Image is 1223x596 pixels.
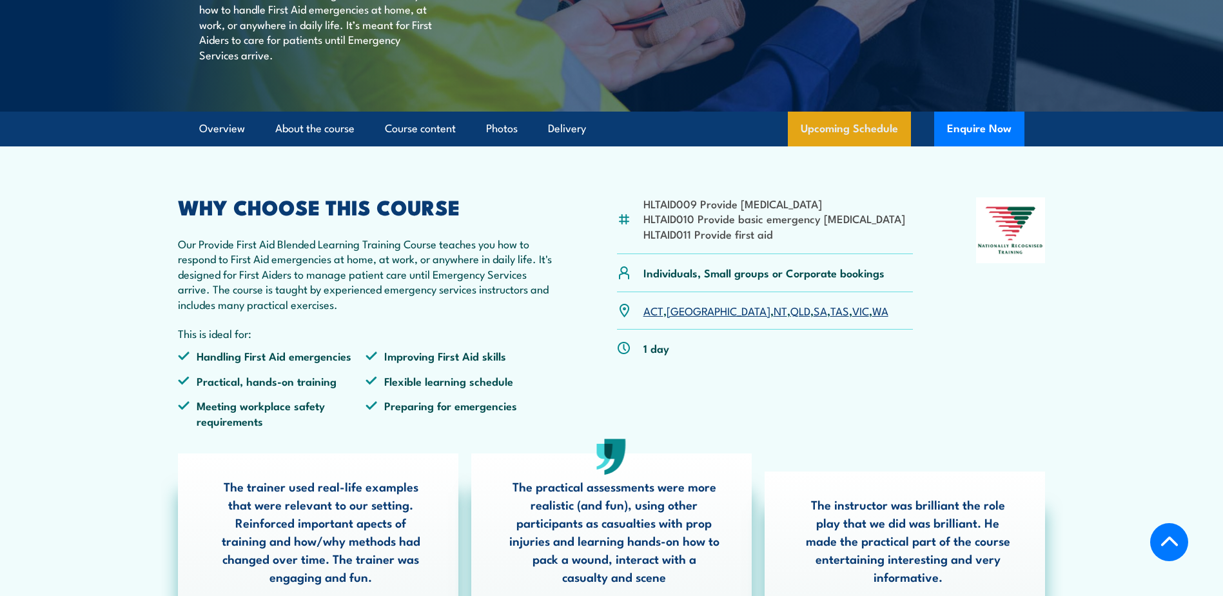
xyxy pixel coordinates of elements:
a: About the course [275,112,355,146]
a: QLD [790,303,810,318]
li: HLTAID011 Provide first aid [643,226,905,241]
a: Course content [385,112,456,146]
a: TAS [830,303,849,318]
li: Flexible learning schedule [366,373,554,388]
p: The practical assessments were more realistic (and fun), using other participants as casualties w... [509,477,719,586]
p: The instructor was brilliant the role play that we did was brilliant. He made the practical part ... [803,495,1013,586]
li: HLTAID009 Provide [MEDICAL_DATA] [643,196,905,211]
a: VIC [852,303,869,318]
img: Nationally Recognised Training logo. [976,197,1046,263]
p: , , , , , , , [643,303,888,318]
p: Individuals, Small groups or Corporate bookings [643,265,885,280]
p: 1 day [643,341,669,355]
a: Upcoming Schedule [788,112,911,146]
h2: WHY CHOOSE THIS COURSE [178,197,554,215]
p: This is ideal for: [178,326,554,341]
a: Photos [486,112,518,146]
a: Overview [199,112,245,146]
li: Meeting workplace safety requirements [178,398,366,428]
button: Enquire Now [934,112,1024,146]
li: Improving First Aid skills [366,348,554,363]
a: WA [872,303,888,318]
p: The trainer used real-life examples that were relevant to our setting. Reinforced important apect... [216,477,426,586]
a: [GEOGRAPHIC_DATA] [667,303,770,318]
a: SA [814,303,827,318]
li: HLTAID010 Provide basic emergency [MEDICAL_DATA] [643,211,905,226]
a: NT [774,303,787,318]
a: Delivery [548,112,586,146]
li: Handling First Aid emergencies [178,348,366,363]
a: ACT [643,303,663,318]
li: Practical, hands-on training [178,373,366,388]
p: Our Provide First Aid Blended Learning Training Course teaches you how to respond to First Aid em... [178,236,554,312]
li: Preparing for emergencies [366,398,554,428]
